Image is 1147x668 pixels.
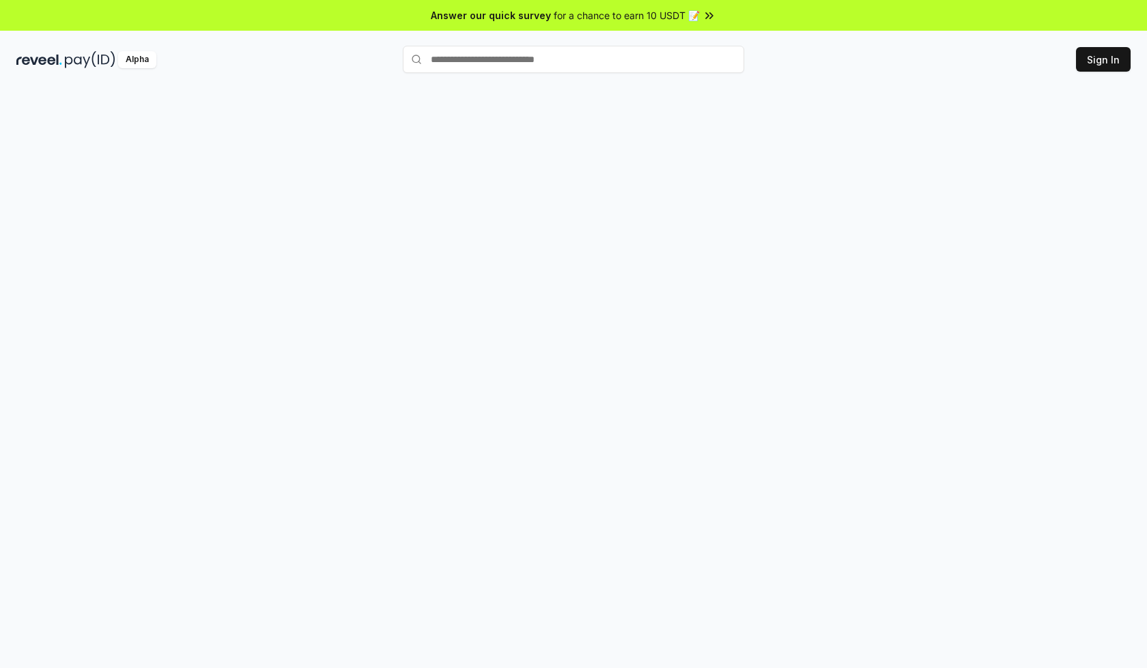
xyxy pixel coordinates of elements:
[65,51,115,68] img: pay_id
[554,8,700,23] span: for a chance to earn 10 USDT 📝
[1076,47,1131,72] button: Sign In
[431,8,551,23] span: Answer our quick survey
[16,51,62,68] img: reveel_dark
[118,51,156,68] div: Alpha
